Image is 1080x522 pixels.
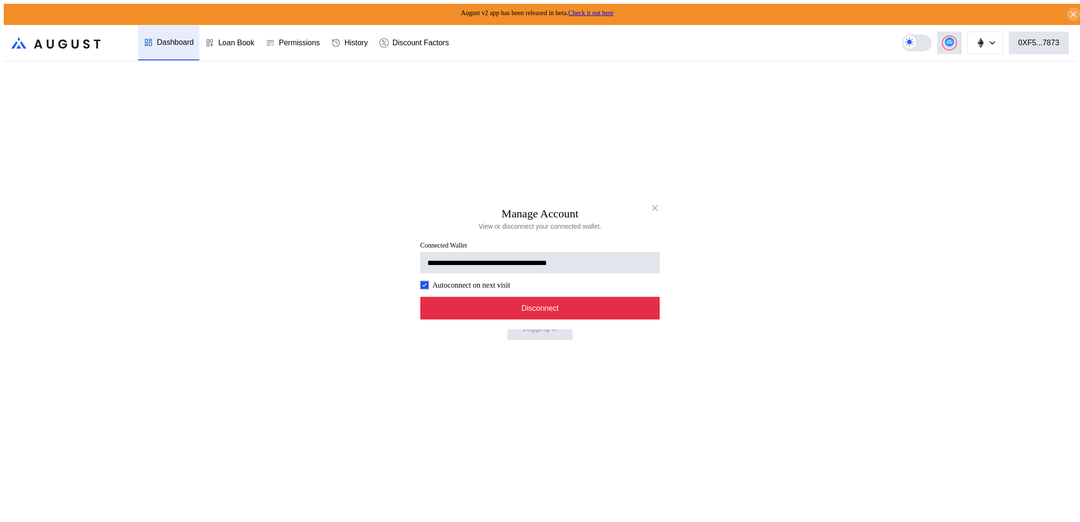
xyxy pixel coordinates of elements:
div: 0XF5...7873 [1018,39,1059,47]
div: View or disconnect your connected wallet. [479,222,601,230]
h2: Manage Account [501,207,578,220]
div: Loan Book [218,39,254,47]
span: Connected Wallet [420,241,660,249]
div: Discount Factors [393,39,449,47]
span: August v2 app has been released in beta. [461,9,614,17]
div: Dashboard [157,38,194,47]
img: chain logo [975,38,986,48]
a: Check it out here [568,9,614,17]
div: Permissions [279,39,320,47]
label: Autoconnect on next visit [433,281,510,289]
button: Disconnect [420,297,660,319]
div: History [344,39,368,47]
button: close modal [647,200,663,215]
